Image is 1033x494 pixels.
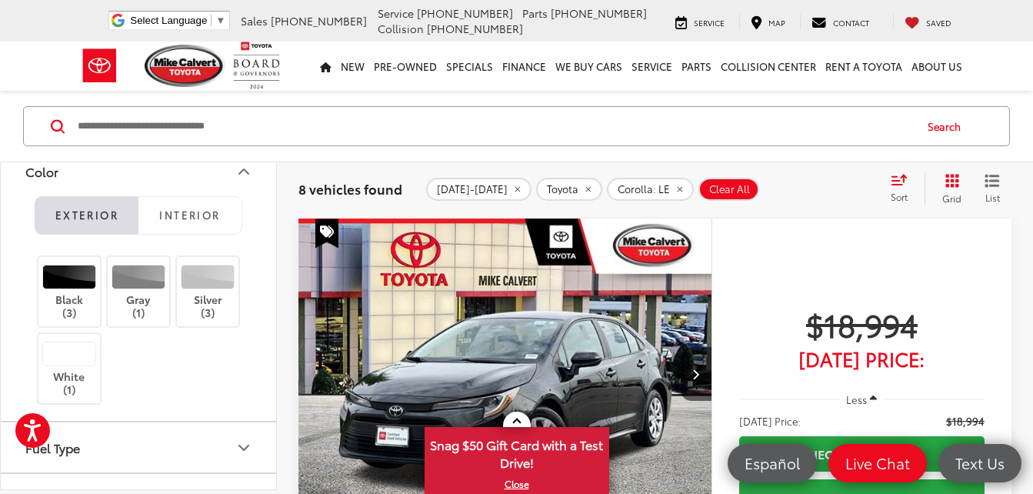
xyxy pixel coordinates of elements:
[145,45,226,87] img: Mike Calvert Toyota
[437,183,508,195] span: [DATE]-[DATE]
[828,444,927,482] a: Live Chat
[378,21,424,36] span: Collision
[315,42,336,91] a: Home
[728,444,817,482] a: Español
[938,444,1021,482] a: Text Us
[694,17,725,28] span: Service
[417,5,513,21] span: [PHONE_NUMBER]
[677,42,716,91] a: Parts
[1,146,278,196] button: ColorColor
[547,183,578,195] span: Toyota
[1,422,278,472] button: Fuel TypeFuel Type
[800,14,881,29] a: Contact
[907,42,967,91] a: About Us
[839,386,885,413] button: Less
[177,265,239,319] label: Silver (3)
[739,305,985,343] span: $18,994
[948,453,1012,472] span: Text Us
[739,436,985,471] a: Check Availability
[369,42,442,91] a: Pre-Owned
[716,42,821,91] a: Collision Center
[821,42,907,91] a: Rent a Toyota
[846,392,867,406] span: Less
[25,164,58,179] div: Color
[426,178,531,201] button: remove 2023-2023
[498,42,551,91] a: Finance
[942,192,961,205] span: Grid
[607,178,694,201] button: remove Corolla: LE
[551,5,647,21] span: [PHONE_NUMBER]
[698,178,759,201] button: Clear All
[298,179,402,198] span: 8 vehicles found
[985,191,1000,204] span: List
[25,440,80,455] div: Fuel Type
[76,108,913,145] input: Search by Make, Model, or Keyword
[618,183,670,195] span: Corolla: LE
[551,42,627,91] a: WE BUY CARS
[973,173,1011,204] button: List View
[681,347,711,401] button: Next image
[271,13,367,28] span: [PHONE_NUMBER]
[378,5,414,21] span: Service
[739,14,797,29] a: Map
[768,17,785,28] span: Map
[130,15,207,26] span: Select Language
[130,15,225,26] a: Select Language​
[833,17,869,28] span: Contact
[838,453,918,472] span: Live Chat
[946,413,985,429] span: $18,994
[627,42,677,91] a: Service
[739,413,801,429] span: [DATE] Price:
[235,439,253,457] div: Fuel Type
[893,14,963,29] a: My Saved Vehicles
[709,183,750,195] span: Clear All
[536,178,602,201] button: remove Toyota
[71,41,128,91] img: Toyota
[426,429,608,476] span: Snag $50 Gift Card with a Test Drive!
[926,17,951,28] span: Saved
[108,265,170,319] label: Gray (1)
[235,162,253,181] div: Color
[241,13,268,28] span: Sales
[442,42,498,91] a: Specials
[891,190,908,203] span: Sort
[336,42,369,91] a: New
[315,219,338,248] span: Special
[664,14,736,29] a: Service
[38,342,101,396] label: White (1)
[38,265,101,319] label: Black (3)
[883,173,925,204] button: Select sort value
[522,5,548,21] span: Parts
[215,15,225,26] span: ▼
[427,21,523,36] span: [PHONE_NUMBER]
[159,208,220,222] span: Interior
[925,173,973,204] button: Grid View
[737,453,808,472] span: Español
[913,107,983,145] button: Search
[739,351,985,366] span: [DATE] Price:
